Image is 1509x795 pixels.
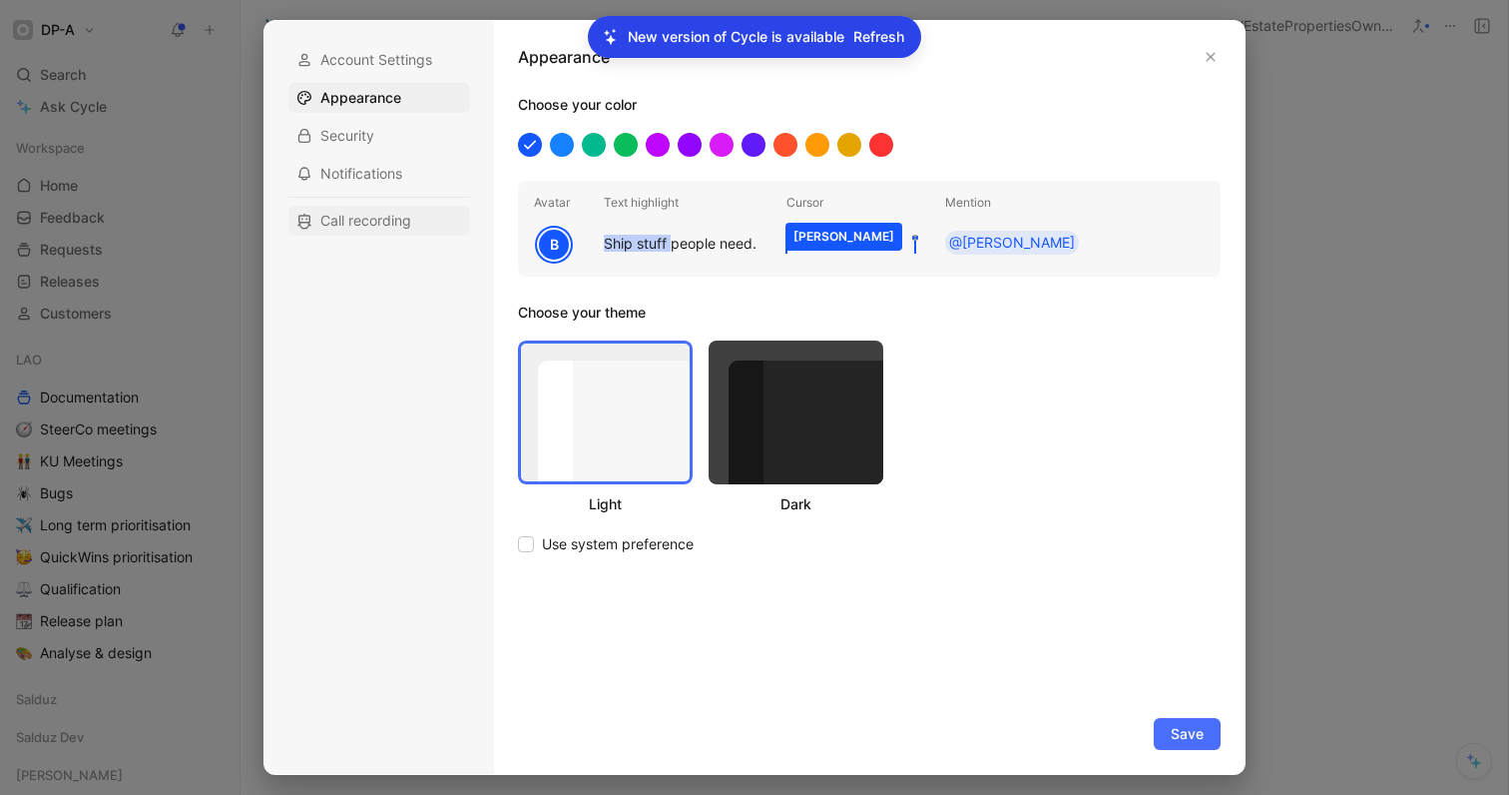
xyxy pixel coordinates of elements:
[628,25,844,49] p: New version of Cycle is available
[288,206,470,236] div: Call recording
[518,492,693,516] div: Light
[945,231,1079,255] div: @[PERSON_NAME]
[288,121,470,151] div: Security
[853,25,904,49] span: Refresh
[288,83,470,113] div: Appearance
[542,532,694,556] span: Use system preference
[518,93,1221,117] h1: Choose your color
[320,126,374,146] span: Security
[1154,718,1221,750] button: Save
[709,492,883,516] div: Dark
[1171,722,1204,746] span: Save
[604,193,756,213] h2: Text highlight
[534,193,574,213] h2: Avatar
[320,211,411,231] span: Call recording
[604,235,671,252] mark: Ship stuff
[320,50,432,70] span: Account Settings
[518,45,610,69] h1: Appearance
[320,164,402,184] span: Notifications
[537,228,571,262] div: B
[518,301,883,325] h1: Choose your theme
[604,231,756,256] div: people need.
[320,88,401,108] span: Appearance
[945,193,1079,213] h2: Mention
[786,193,915,213] h2: Cursor
[288,45,470,75] div: Account Settings
[288,159,470,189] div: Notifications
[852,24,905,50] button: Refresh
